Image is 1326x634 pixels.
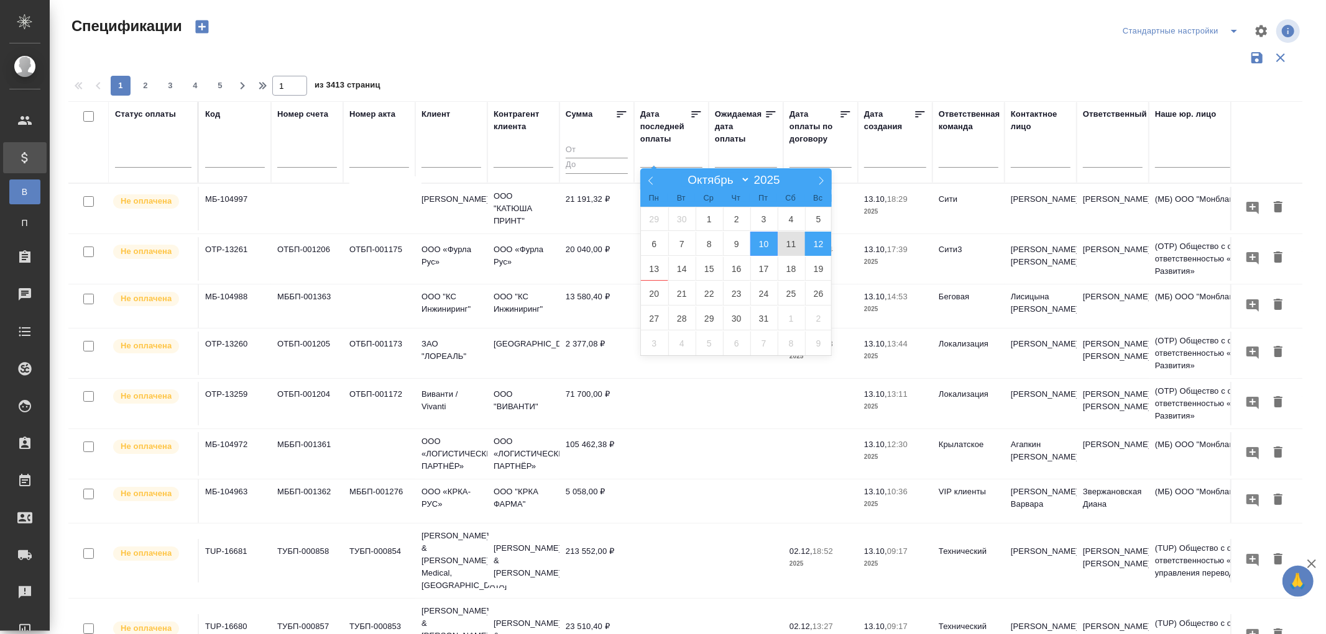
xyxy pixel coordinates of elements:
span: Октябрь 8, 2025 [696,232,723,256]
td: Локализация [932,382,1005,425]
button: Удалить [1268,548,1289,571]
p: ООО "КРКА ФАРМА" [494,486,553,510]
td: [PERSON_NAME] [1077,187,1149,230]
td: 20 040,00 ₽ [559,237,634,281]
td: (МБ) ООО "Монблан" [1149,479,1298,523]
button: Сохранить фильтры [1245,46,1269,70]
p: 2025 [864,256,926,268]
td: 5 058,00 ₽ [559,479,634,523]
span: Октябрь 13, 2025 [641,256,668,281]
td: ТУБП-000858 [271,539,343,582]
span: Октябрь 24, 2025 [750,281,778,306]
td: 213 552,00 ₽ [559,539,634,582]
td: МББП-001361 [271,432,343,476]
button: Создать [187,16,217,37]
td: Беговая [932,284,1005,328]
td: ОТБП-001205 [271,332,343,375]
div: Ответственная команда [939,108,1000,133]
td: ОТБП-001206 [271,237,343,281]
p: 13.10, [864,389,887,399]
div: Ожидаемая дата оплаты [715,108,765,145]
span: Октябрь 4, 2025 [778,207,805,231]
p: 13.10, [864,194,887,204]
td: Звержановская Диана [1077,479,1149,523]
button: 2 [136,76,155,96]
input: Год [750,173,790,187]
p: Не оплачена [121,245,172,258]
td: МББП-001276 [343,479,415,523]
div: Клиент [421,108,450,120]
td: Сити [932,187,1005,230]
a: П [9,211,40,235]
p: Не оплачена [121,340,172,352]
td: [PERSON_NAME] [1005,332,1077,375]
p: 13.10, [864,440,887,449]
td: Локализация [932,332,1005,375]
p: Не оплачена [121,390,172,402]
p: 2025 [864,350,926,363]
span: Октябрь 21, 2025 [668,281,696,306]
a: В [9,179,40,204]
td: [PERSON_NAME] [PERSON_NAME] [1077,332,1149,375]
td: 105 462,38 ₽ [559,432,634,476]
span: П [16,217,34,229]
td: (TUP) Общество с ограниченной ответственностью «Технологии управления переводом» [1149,536,1298,586]
td: ТУБП-000854 [343,539,415,582]
p: 13.10, [864,292,887,301]
span: Сентябрь 30, 2025 [668,207,696,231]
span: Октябрь 5, 2025 [805,207,832,231]
button: 5 [210,76,230,96]
p: ООО «КРКА-РУС» [421,486,481,510]
span: 2 [136,79,155,92]
button: Удалить [1268,294,1289,317]
span: Октябрь 22, 2025 [696,281,723,306]
span: Октябрь 29, 2025 [696,306,723,330]
span: Сентябрь 29, 2025 [641,207,668,231]
p: 12:30 [887,440,908,449]
span: Октябрь 1, 2025 [696,207,723,231]
p: 14:53 [887,292,908,301]
td: Технический [932,539,1005,582]
p: ООО «ЛОГИСТИЧЕСКИЙ ПАРТНЁР» [421,435,481,473]
td: [PERSON_NAME] [PERSON_NAME] [1005,237,1077,281]
button: Удалить [1268,442,1289,464]
td: МБ-104997 [199,187,271,230]
p: Не оплачена [121,487,172,500]
p: ООО «Фурла Рус» [494,243,553,268]
td: (OTP) Общество с ограниченной ответственностью «Вектор Развития» [1149,379,1298,428]
span: Октябрь 12, 2025 [805,232,832,256]
div: Сумма [566,108,592,120]
span: Октябрь 23, 2025 [723,281,750,306]
span: Октябрь 25, 2025 [778,281,805,306]
p: 13.10, [864,487,887,496]
span: Октябрь 2, 2025 [723,207,750,231]
td: Крылатское [932,432,1005,476]
span: из 3413 страниц [315,78,380,96]
td: ОТБП-001172 [343,382,415,425]
span: Пт [750,194,777,202]
td: [PERSON_NAME] [1005,539,1077,582]
span: Ноябрь 2, 2025 [805,306,832,330]
div: Номер счета [277,108,328,120]
td: 2 377,08 ₽ [559,332,634,375]
p: 2025 [790,350,852,363]
td: [PERSON_NAME] [1005,382,1077,425]
p: Не оплачена [121,547,172,559]
span: Октябрь 28, 2025 [668,306,696,330]
p: 13.10, [864,546,887,556]
div: Контрагент клиента [494,108,553,133]
button: 3 [160,76,180,96]
span: Октябрь 7, 2025 [668,232,696,256]
td: (МБ) ООО "Монблан" [1149,187,1298,230]
td: 21 191,32 ₽ [559,187,634,230]
span: Октябрь 31, 2025 [750,306,778,330]
span: Октябрь 10, 2025 [750,232,778,256]
span: Ноябрь 5, 2025 [696,331,723,355]
span: Посмотреть информацию [1276,19,1302,43]
p: 2025 [864,206,926,218]
p: 13.10, [864,339,887,348]
span: Вс [804,194,832,202]
span: Ноябрь 4, 2025 [668,331,696,355]
td: МББП-001363 [271,284,343,328]
p: 09:17 [887,622,908,631]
